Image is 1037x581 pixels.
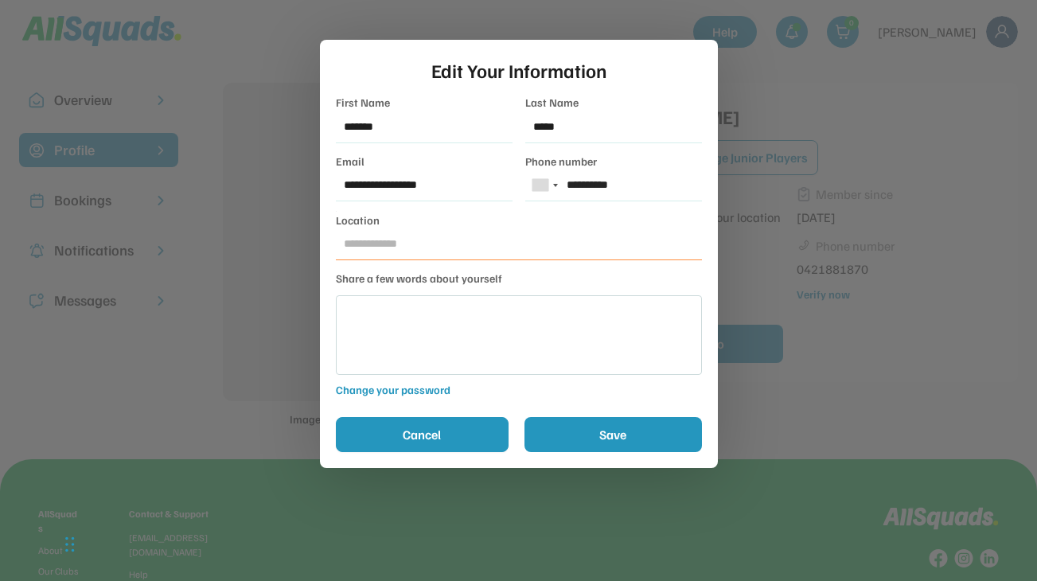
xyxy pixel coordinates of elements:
[336,212,380,228] div: Location
[336,417,509,452] button: Cancel
[336,56,702,84] div: Edit Your Information
[525,94,579,111] div: Last Name
[336,153,365,170] div: Email
[336,270,502,287] div: Share a few words about yourself
[526,170,563,200] div: Telephone country code
[525,153,597,170] div: Phone number
[524,417,702,452] button: Save
[336,381,702,398] div: Change your password
[336,94,390,111] div: First Name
